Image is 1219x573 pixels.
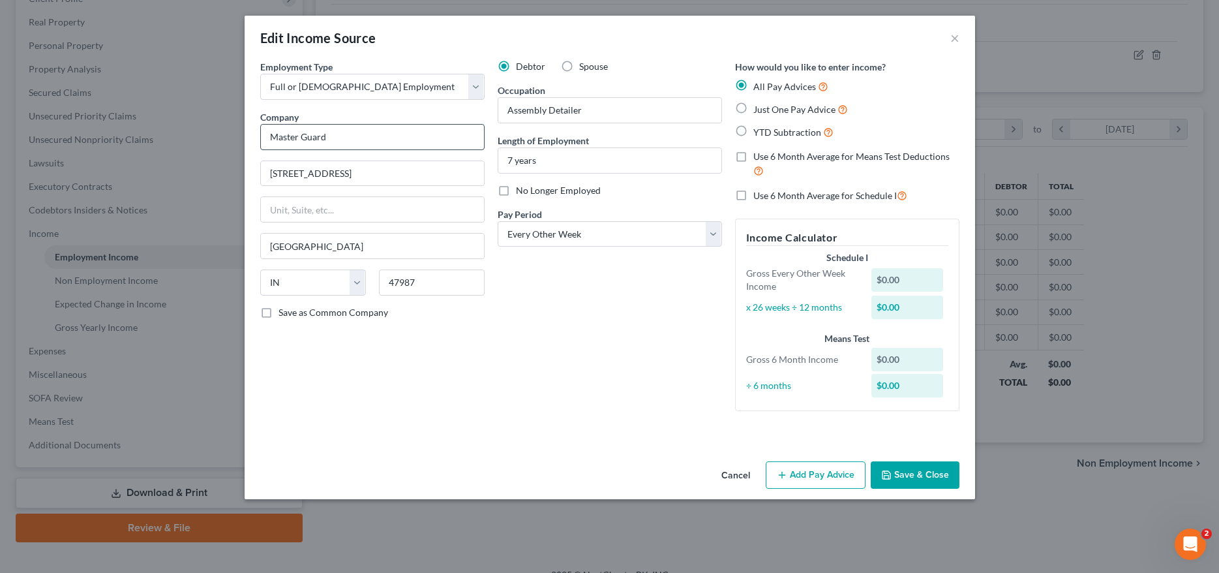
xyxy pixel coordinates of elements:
[711,463,760,489] button: Cancel
[740,353,865,366] div: Gross 6 Month Income
[871,461,959,489] button: Save & Close
[746,230,948,246] h5: Income Calculator
[753,104,835,115] span: Just One Pay Advice
[753,151,950,162] span: Use 6 Month Average for Means Test Deductions
[261,161,484,186] input: Enter address...
[740,301,865,314] div: x 26 weeks ÷ 12 months
[261,234,484,258] input: Enter city...
[516,61,545,72] span: Debtor
[753,81,816,92] span: All Pay Advices
[871,296,943,319] div: $0.00
[766,461,865,489] button: Add Pay Advice
[260,61,333,72] span: Employment Type
[1175,529,1206,560] iframe: Intercom live chat
[260,29,376,47] div: Edit Income Source
[735,60,886,74] label: How would you like to enter income?
[260,112,299,123] span: Company
[498,148,721,173] input: ex: 2 years
[1201,529,1212,539] span: 2
[261,197,484,222] input: Unit, Suite, etc...
[871,374,943,397] div: $0.00
[746,332,948,345] div: Means Test
[950,30,959,46] button: ×
[498,134,589,147] label: Length of Employment
[379,270,485,296] input: Enter zip...
[740,267,865,293] div: Gross Every Other Week Income
[740,379,865,392] div: ÷ 6 months
[871,348,943,371] div: $0.00
[260,124,485,150] input: Search company by name...
[498,84,545,97] label: Occupation
[871,268,943,292] div: $0.00
[579,61,608,72] span: Spouse
[278,307,388,318] span: Save as Common Company
[753,190,897,201] span: Use 6 Month Average for Schedule I
[498,98,721,123] input: --
[746,251,948,264] div: Schedule I
[753,127,821,138] span: YTD Subtraction
[498,209,542,220] span: Pay Period
[516,185,601,196] span: No Longer Employed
